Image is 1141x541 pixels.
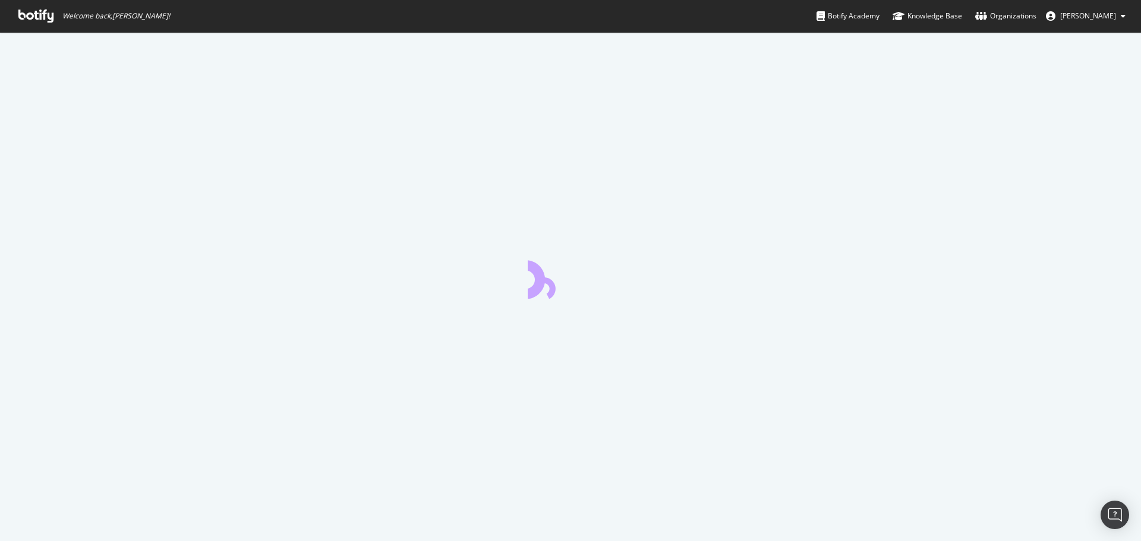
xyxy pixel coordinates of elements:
[1060,11,1116,21] span: Steven De Moor
[975,10,1036,22] div: Organizations
[1101,501,1129,529] div: Open Intercom Messenger
[62,11,170,21] span: Welcome back, [PERSON_NAME] !
[528,256,613,299] div: animation
[893,10,962,22] div: Knowledge Base
[1036,7,1135,26] button: [PERSON_NAME]
[817,10,880,22] div: Botify Academy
